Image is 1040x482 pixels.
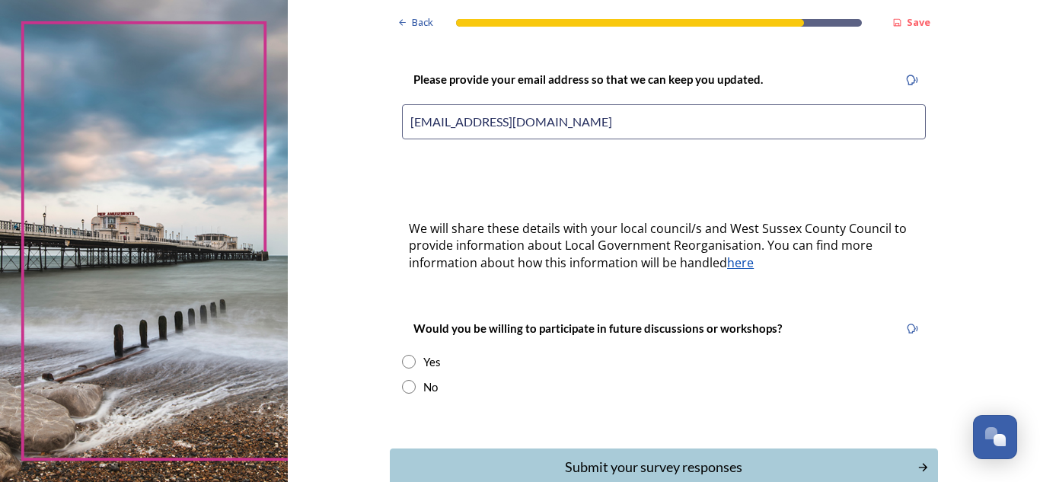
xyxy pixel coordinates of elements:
[423,378,438,396] div: No
[412,15,433,30] span: Back
[413,72,763,86] strong: Please provide your email address so that we can keep you updated.
[423,353,441,371] div: Yes
[973,415,1017,459] button: Open Chat
[413,321,782,335] strong: Would you be willing to participate in future discussions or workshops?
[398,457,909,477] div: Submit your survey responses
[409,220,910,271] span: We will share these details with your local council/s and West Sussex County Council to provide i...
[907,15,930,29] strong: Save
[727,254,754,271] a: here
